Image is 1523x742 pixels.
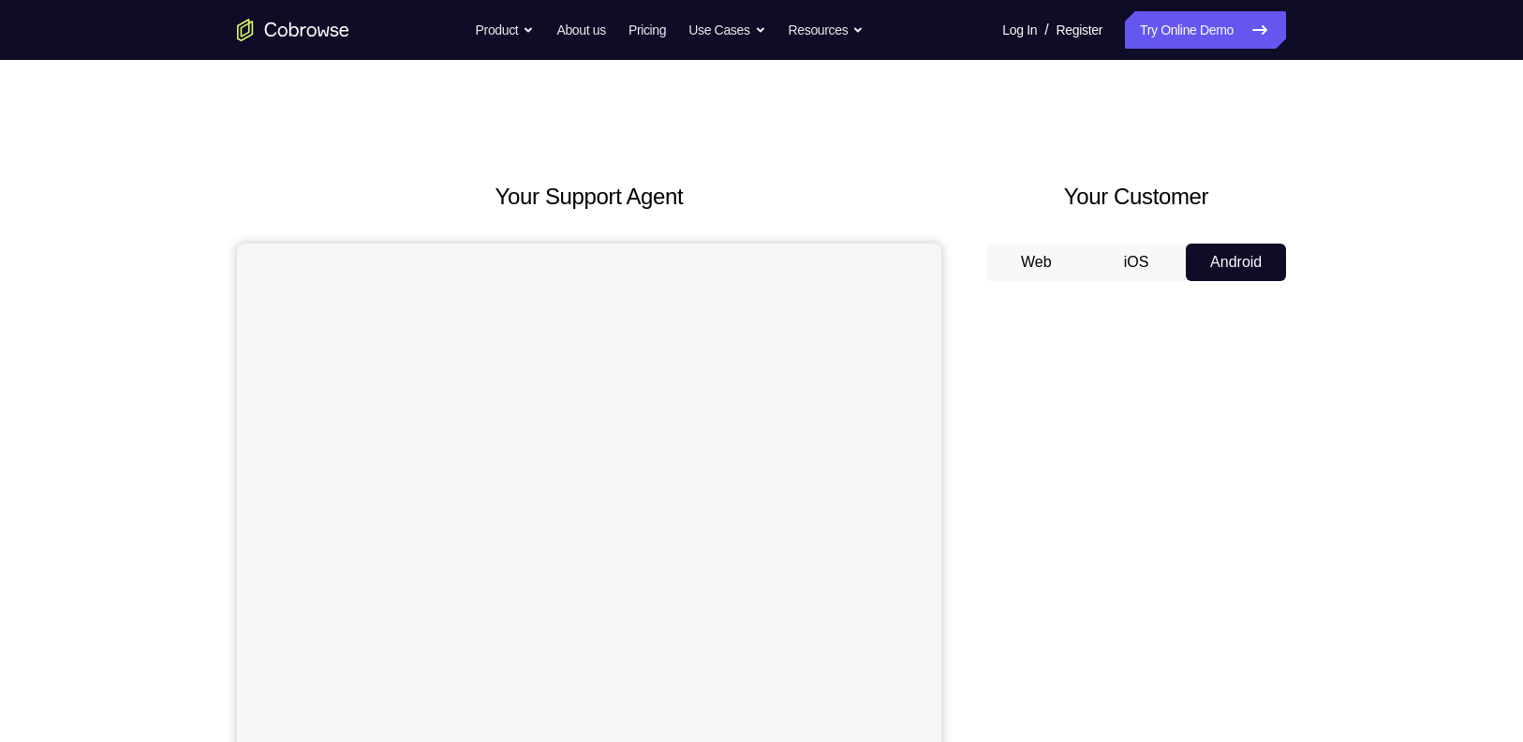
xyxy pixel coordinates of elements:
[237,180,941,214] h2: Your Support Agent
[688,11,765,49] button: Use Cases
[237,19,349,41] a: Go to the home page
[556,11,605,49] a: About us
[986,180,1286,214] h2: Your Customer
[1087,244,1187,281] button: iOS
[1044,19,1048,41] span: /
[789,11,865,49] button: Resources
[476,11,535,49] button: Product
[986,244,1087,281] button: Web
[1002,11,1037,49] a: Log In
[1186,244,1286,281] button: Android
[1125,11,1286,49] a: Try Online Demo
[1057,11,1102,49] a: Register
[628,11,666,49] a: Pricing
